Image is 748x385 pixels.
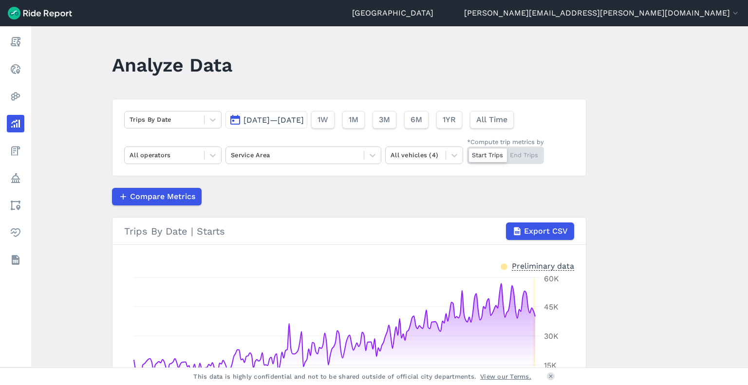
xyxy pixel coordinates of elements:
[480,372,531,381] a: View our Terms.
[470,111,514,128] button: All Time
[524,225,568,237] span: Export CSV
[311,111,335,128] button: 1W
[443,114,456,126] span: 1YR
[7,142,24,160] a: Fees
[373,111,396,128] button: 3M
[544,274,559,283] tspan: 60K
[544,331,559,341] tspan: 30K
[112,188,202,205] button: Compare Metrics
[124,222,574,240] div: Trips By Date | Starts
[7,88,24,105] a: Heatmaps
[112,52,232,78] h1: Analyze Data
[411,114,422,126] span: 6M
[243,115,304,125] span: [DATE]—[DATE]
[467,137,544,147] div: *Compute trip metrics by
[7,197,24,214] a: Areas
[464,7,740,19] button: [PERSON_NAME][EMAIL_ADDRESS][PERSON_NAME][DOMAIN_NAME]
[7,224,24,241] a: Health
[7,60,24,78] a: Realtime
[436,111,462,128] button: 1YR
[7,169,24,187] a: Policy
[512,260,574,271] div: Preliminary data
[404,111,429,128] button: 6M
[225,111,307,128] button: [DATE]—[DATE]
[7,115,24,132] a: Analyze
[379,114,390,126] span: 3M
[506,222,574,240] button: Export CSV
[544,302,559,312] tspan: 45K
[7,33,24,51] a: Report
[349,114,358,126] span: 1M
[342,111,365,128] button: 1M
[7,251,24,269] a: Datasets
[130,191,195,202] span: Compare Metrics
[318,114,328,126] span: 1W
[8,7,72,19] img: Ride Report
[544,361,557,370] tspan: 15K
[352,7,433,19] a: [GEOGRAPHIC_DATA]
[476,114,507,126] span: All Time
